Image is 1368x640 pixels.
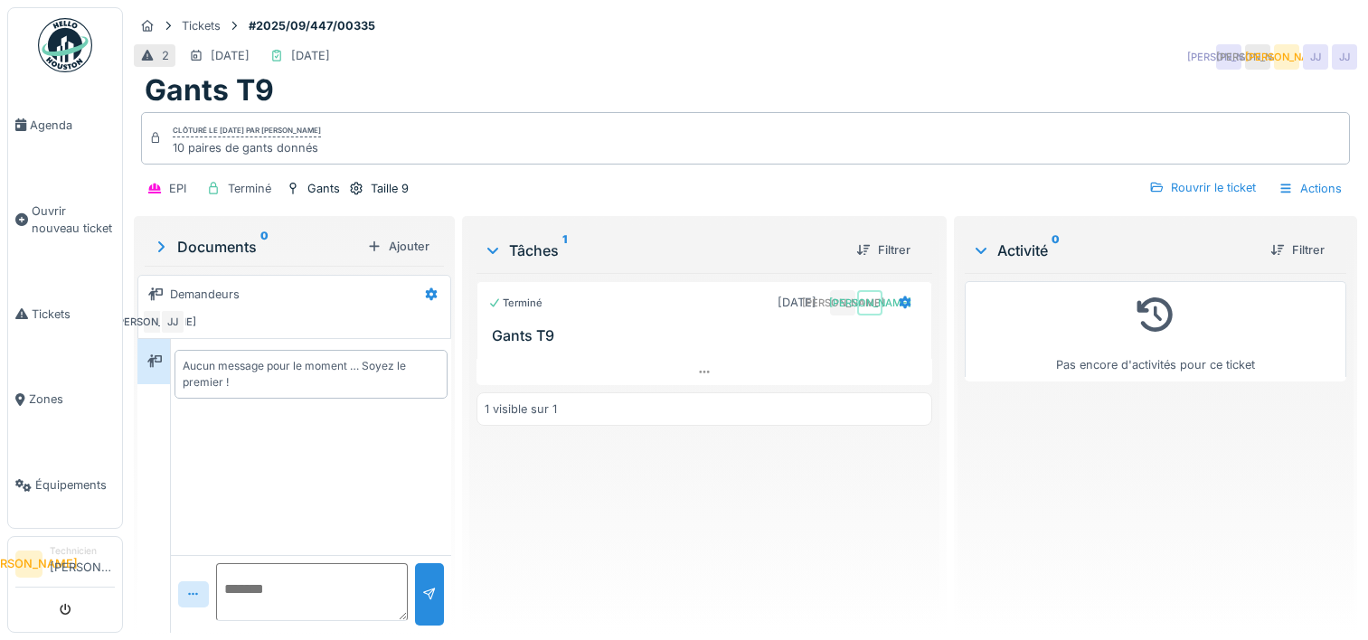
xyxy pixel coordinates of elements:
[857,290,882,315] div: [PERSON_NAME]
[32,202,115,237] span: Ouvrir nouveau ticket
[849,238,918,262] div: Filtrer
[1332,44,1357,70] div: JJ
[228,180,271,197] div: Terminé
[484,240,842,261] div: Tâches
[976,289,1335,373] div: Pas encore d'activités pour ce ticket
[1216,44,1241,70] div: [PERSON_NAME]
[35,476,115,494] span: Équipements
[1270,175,1350,202] div: Actions
[241,17,382,34] strong: #2025/09/447/00335
[488,296,542,311] div: Terminé
[32,306,115,323] span: Tickets
[307,180,340,197] div: Gants
[972,240,1256,261] div: Activité
[169,180,186,197] div: EPI
[1263,238,1332,262] div: Filtrer
[50,544,115,558] div: Technicien
[1245,44,1270,70] div: [PERSON_NAME]
[8,168,122,271] a: Ouvrir nouveau ticket
[29,391,115,408] span: Zones
[830,290,855,315] div: [PERSON_NAME]
[173,139,321,156] div: 10 paires de gants donnés
[360,234,437,259] div: Ajouter
[562,240,567,261] sup: 1
[145,73,274,108] h1: Gants T9
[38,18,92,72] img: Badge_color-CXgf-gQk.svg
[50,544,115,583] li: [PERSON_NAME]
[8,82,122,168] a: Agenda
[291,47,330,64] div: [DATE]
[211,47,250,64] div: [DATE]
[183,358,439,391] div: Aucun message pour le moment … Soyez le premier !
[30,117,115,134] span: Agenda
[260,236,269,258] sup: 0
[152,236,360,258] div: Documents
[173,125,321,137] div: Clôturé le [DATE] par [PERSON_NAME]
[142,309,167,334] div: [PERSON_NAME]
[485,400,557,418] div: 1 visible sur 1
[1274,44,1299,70] div: [PERSON_NAME]
[160,309,185,334] div: JJ
[1052,240,1060,261] sup: 0
[182,17,221,34] div: Tickets
[170,286,240,303] div: Demandeurs
[371,180,409,197] div: Taille 9
[492,327,924,344] h3: Gants T9
[162,47,169,64] div: 2
[15,551,42,578] li: [PERSON_NAME]
[8,271,122,357] a: Tickets
[8,357,122,443] a: Zones
[8,442,122,528] a: Équipements
[15,544,115,588] a: [PERSON_NAME] Technicien[PERSON_NAME]
[1303,44,1328,70] div: JJ
[778,294,816,311] div: [DATE]
[1142,175,1263,200] div: Rouvrir le ticket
